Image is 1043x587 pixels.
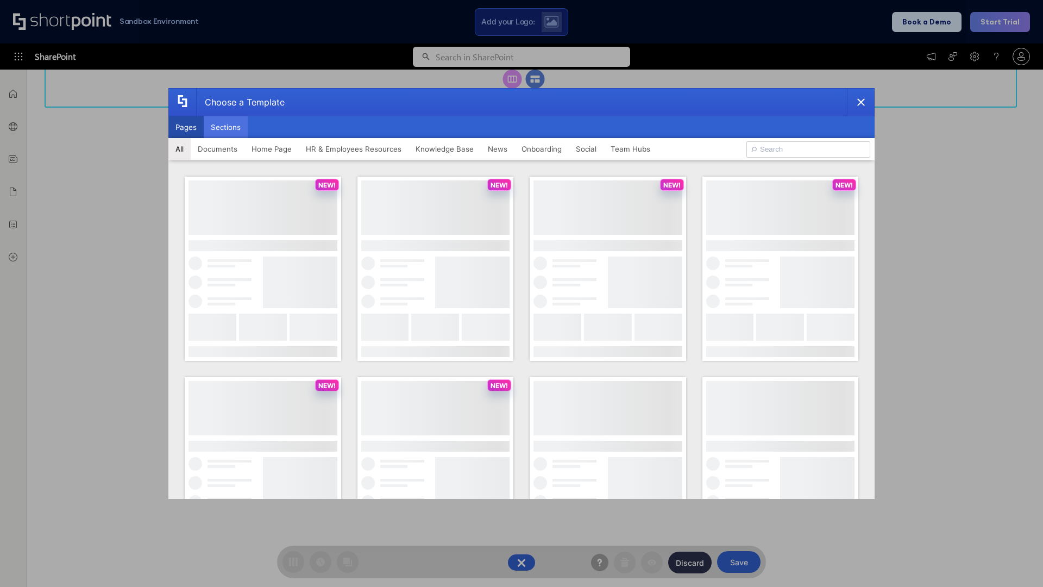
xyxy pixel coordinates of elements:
button: All [168,138,191,160]
p: NEW! [318,382,336,390]
iframe: Chat Widget [989,535,1043,587]
button: Social [569,138,604,160]
p: NEW! [491,382,508,390]
input: Search [746,141,870,158]
button: Onboarding [514,138,569,160]
button: Sections [204,116,248,138]
div: template selector [168,88,875,499]
button: HR & Employees Resources [299,138,409,160]
button: Documents [191,138,244,160]
button: Home Page [244,138,299,160]
p: NEW! [663,181,681,189]
button: Knowledge Base [409,138,481,160]
button: Pages [168,116,204,138]
p: NEW! [491,181,508,189]
p: NEW! [835,181,853,189]
p: NEW! [318,181,336,189]
div: Choose a Template [196,89,285,116]
button: News [481,138,514,160]
button: Team Hubs [604,138,657,160]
